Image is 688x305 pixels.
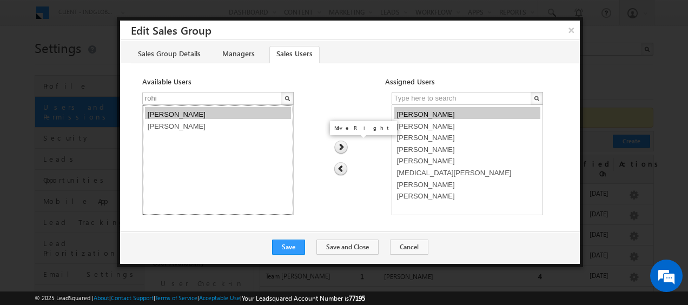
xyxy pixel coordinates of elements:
[131,46,207,63] a: Sales Group Details
[272,240,305,255] button: Save
[131,21,580,39] h3: Edit Sales Group
[145,107,291,119] option: rohit.sinha@indglobal.ae
[355,77,531,92] div: Assigned Users
[349,294,365,302] span: 77195
[242,294,365,302] span: Your Leadsquared Account Number is
[334,124,393,131] div: Move Right
[316,240,379,255] button: Save and Close
[563,21,580,39] button: ×
[142,92,283,105] input: Type here to search
[334,141,348,155] img: arrow_right_circle.png
[390,240,428,255] button: Cancel
[94,294,109,301] a: About
[394,142,540,154] option: basila.tp@indglobal.ae
[177,5,203,31] div: Minimize live chat window
[285,96,290,101] img: Search
[111,294,154,301] a: Contact Support
[394,165,540,177] option: syeda.bibijan@indglobal.ae
[147,234,196,248] em: Start Chat
[334,162,348,176] img: arrow_left_circle.png
[145,119,291,131] option: shaurya.purohit@indglobal.ae
[394,107,540,119] option: adil.islam@indglobal.ae
[14,100,197,225] textarea: Type your message and hit 'Enter'
[394,130,540,142] option: athul.sajay@indglobal.ae
[18,57,45,71] img: d_60004797649_company_0_60004797649
[131,77,307,92] div: Available Users
[394,177,540,189] option: ujwal.kumar@indglobal.ae
[35,293,365,303] span: © 2025 LeadSquared | | | | |
[155,294,197,301] a: Terms of Service
[534,96,539,101] img: Search
[394,189,540,201] option: vikram.kumar@indglobal.ae
[56,57,182,71] div: Chat with us now
[269,46,320,63] a: Sales Users
[199,294,240,301] a: Acceptable Use
[394,154,540,165] option: sadia.zahid@indglobal.ae
[392,92,532,105] input: Type here to search
[394,119,540,131] option: afeef.mohammad@indglobal.ae
[215,46,261,63] a: Managers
